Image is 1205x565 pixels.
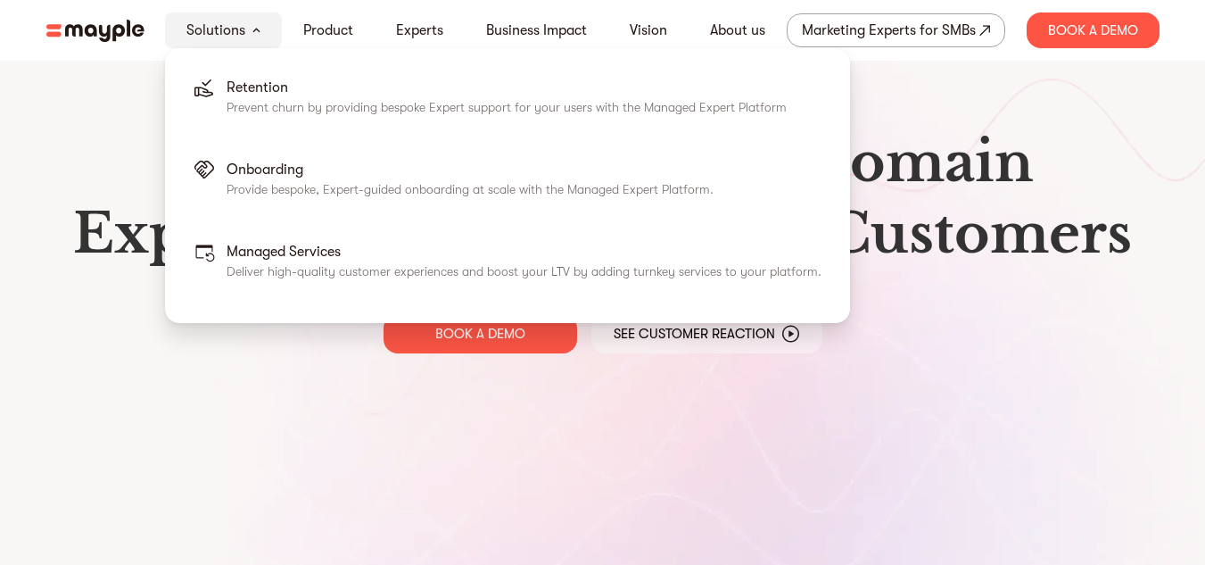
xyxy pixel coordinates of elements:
a: See Customer Reaction [591,314,822,353]
a: BOOK A DEMO [384,314,577,353]
p: Onboarding [227,159,714,180]
a: Marketing Experts for SMBs [787,13,1005,47]
div: Marketing Experts for SMBs [802,18,976,43]
a: Solutions [186,20,245,41]
a: Product [303,20,353,41]
a: Business Impact [486,20,587,41]
p: Prevent churn by providing bespoke Expert support for your users with the Managed Expert Platform [227,98,787,116]
p: Managed Services [227,241,821,262]
img: arrow-down [252,28,260,33]
p: BOOK A DEMO [435,325,525,343]
p: Retention [227,77,787,98]
a: Retention Prevent churn by providing bespoke Expert support for your users with the Managed Exper... [179,62,836,145]
a: Managed Services Deliver high-quality customer experiences and boost your LTV by adding turnkey s... [179,227,836,309]
p: Provide bespoke, Expert-guided onboarding at scale with the Managed Expert Platform. [227,180,714,198]
a: Experts [396,20,443,41]
a: About us [710,20,765,41]
img: mayple-logo [46,20,144,42]
a: Vision [630,20,667,41]
h1: Leverage High-Touch Domain Experts for Your Long-tail Customers [61,127,1145,270]
a: Onboarding Provide bespoke, Expert-guided onboarding at scale with the Managed Expert Platform. [179,145,836,227]
p: Deliver high-quality customer experiences and boost your LTV by adding turnkey services to your p... [227,262,821,280]
div: Book A Demo [1027,12,1160,48]
p: See Customer Reaction [614,325,775,343]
